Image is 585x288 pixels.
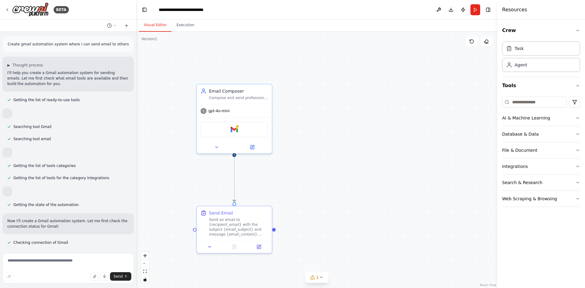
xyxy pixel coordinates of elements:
[248,243,269,251] button: Open in side panel
[502,191,580,207] button: Web Scraping & Browsing
[114,274,123,279] span: Send
[12,2,49,17] img: Logo
[139,19,172,32] button: Visual Editor
[141,252,149,283] div: React Flow controls
[502,126,580,142] button: Database & Data
[484,5,492,14] button: Hide right sidebar
[13,124,51,129] span: Searching tool Gmail
[13,137,51,141] span: Searching tool email
[13,163,76,168] span: Getting the list of tools categories
[515,45,524,52] div: Task
[480,283,496,287] a: React Flow attribution
[231,126,238,133] img: Gmail
[502,110,580,126] button: AI & Machine Learning
[305,272,329,283] button: 1
[13,202,79,207] span: Getting the state of the automation
[7,218,129,229] p: Now I'll create a Gmail automation system. Let me first check the connection status for Gmail:
[502,142,580,158] button: File & Document
[196,84,272,154] div: Email ComposerCompose and send professional emails to recipients based on provided instructions, ...
[5,272,13,281] button: Improve this prompt
[209,88,268,94] div: Email Composer
[110,272,131,281] button: Send
[54,6,69,13] div: BETA
[90,272,99,281] button: Upload files
[13,176,109,180] span: Getting the list of tools for the category Integrations
[208,108,230,113] span: gpt-4o-mini
[7,63,10,68] span: ▶
[502,196,557,202] div: Web Scraping & Browsing
[502,115,550,121] div: AI & Machine Learning
[12,63,43,68] span: Thought process
[105,22,119,29] button: Switch to previous chat
[235,144,269,151] button: Open in side panel
[122,22,131,29] button: Start a new chat
[502,6,527,13] h4: Resources
[502,94,580,212] div: Tools
[141,276,149,283] button: toggle interactivity
[13,98,80,102] span: Getting the list of ready-to-use tools
[8,41,129,47] p: Create gmail automation system where i can send email to others
[515,62,527,68] div: Agent
[13,240,68,245] span: Checking connection of Gmail
[141,268,149,276] button: fit view
[196,206,272,254] div: Send EmailSend an email to {recipient_email} with the subject {email_subject} and message {email_...
[7,70,129,87] p: I'll help you create a Gmail automation system for sending emails. Let me first check what email ...
[502,175,580,190] button: Search & Research
[502,163,528,169] div: Integrations
[502,22,580,39] button: Crew
[209,95,268,100] div: Compose and send professional emails to recipients based on provided instructions, ensuring clear...
[502,39,580,77] div: Crew
[140,5,149,14] button: Hide left sidebar
[159,7,204,13] nav: breadcrumb
[502,158,580,174] button: Integrations
[209,210,233,216] div: Send Email
[316,274,319,280] span: 1
[141,260,149,268] button: zoom out
[141,37,157,41] div: Version 1
[502,131,539,137] div: Database & Data
[209,217,268,237] div: Send an email to {recipient_email} with the subject {email_subject} and message {email_content}. ...
[141,252,149,260] button: zoom in
[231,157,237,202] g: Edge from a8945e3f-e810-4233-9c1c-f9dd4c4205ba to 9a089b16-4128-4626-88d3-08d630daa496
[7,63,43,68] button: ▶Thought process
[172,19,199,32] button: Execution
[502,180,542,186] div: Search & Research
[100,272,109,281] button: Click to speak your automation idea
[502,77,580,94] button: Tools
[222,243,247,251] button: No output available
[502,147,537,153] div: File & Document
